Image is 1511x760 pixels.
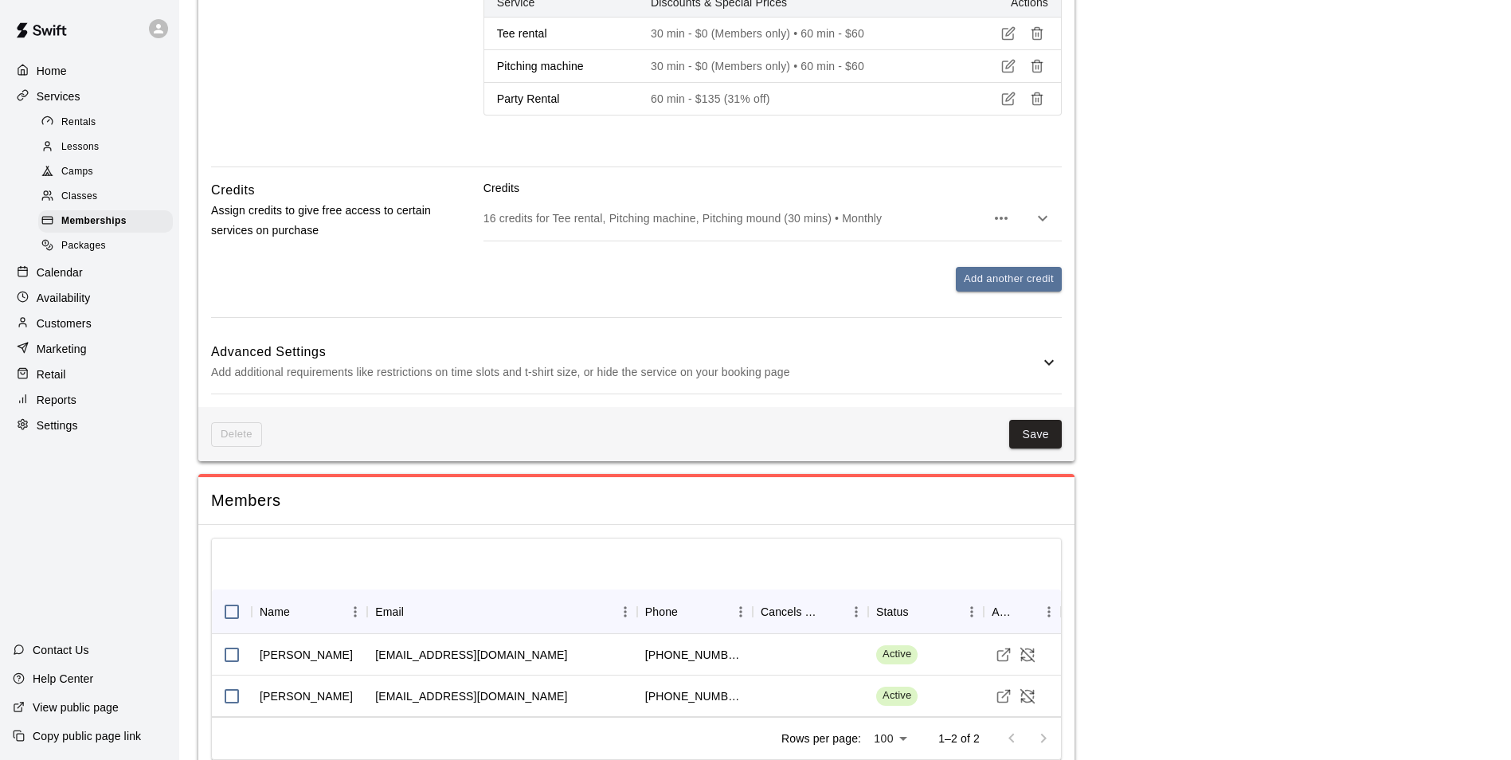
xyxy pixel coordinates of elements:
p: Marketing [37,341,87,357]
span: Active [876,688,918,703]
div: Name [260,590,290,634]
span: Members [211,490,1062,511]
button: Menu [343,600,367,624]
button: Sort [404,601,426,623]
p: 16 credits for Tee rental, Pitching machine, Pitching mound (30 mins) • Monthly [483,210,985,226]
h6: Advanced Settings [211,342,1039,362]
p: 30 min - $0 (Members only) • 60 min - $60 [651,25,953,41]
a: Services [13,84,166,108]
p: Add additional requirements like restrictions on time slots and t-shirt size, or hide the service... [211,362,1039,382]
div: Phone [637,590,753,634]
p: Home [37,63,67,79]
a: Availability [13,286,166,310]
span: Lessons [61,139,100,155]
div: Advanced SettingsAdd additional requirements like restrictions on time slots and t-shirt size, or... [211,331,1062,394]
div: Cancels Date [761,590,822,634]
a: Customers [13,311,166,335]
p: Assign credits to give free access to certain services on purchase [211,201,433,241]
button: Cancel Membership [1016,643,1039,667]
button: Sort [909,601,931,623]
a: Home [13,59,166,83]
h6: Credits [211,180,255,201]
button: Menu [844,600,868,624]
p: Services [37,88,80,104]
div: Classes [38,186,173,208]
button: Cancel Membership [1016,684,1039,708]
span: Packages [61,238,106,254]
button: Sort [678,601,700,623]
div: Cancels Date [753,590,868,634]
p: Credits [483,180,1062,196]
span: Classes [61,189,97,205]
span: Rentals [61,115,96,131]
div: Lessons [38,136,173,159]
a: Lessons [38,135,179,159]
button: Save [1009,420,1062,449]
div: +15107542336 [645,647,745,663]
p: Copy public page link [33,728,141,744]
a: Calendar [13,261,166,284]
div: 100 [867,727,913,750]
a: Visit customer profile [992,684,1016,708]
p: Reports [37,392,76,408]
div: Name [252,590,367,634]
p: 30 min - $0 (Members only) • 60 min - $60 [651,58,953,74]
p: Rows per page: [781,731,861,746]
div: Camps [38,161,173,183]
div: Packages [38,235,173,257]
a: Camps [38,160,179,185]
div: Status [876,590,909,634]
a: Marketing [13,337,166,361]
button: Menu [729,600,753,624]
a: Memberships [38,210,179,234]
a: Packages [38,234,179,259]
div: Memberships [38,210,173,233]
a: Classes [38,185,179,210]
div: 16 credits for Tee rental, Pitching machine, Pitching mound (30 mins) • Monthly [483,196,1062,241]
p: Pitching machine [497,58,625,74]
div: Phone [645,590,678,634]
p: Settings [37,417,78,433]
button: Sort [822,601,844,623]
p: Calendar [37,264,83,280]
p: Help Center [33,671,93,687]
a: Rentals [38,110,179,135]
span: This membership cannot be deleted since it still has members [211,422,262,447]
p: Party Rental [497,91,625,107]
p: Contact Us [33,642,89,658]
span: Memberships [61,214,127,229]
div: +12054003276 [645,688,745,704]
a: Retail [13,362,166,386]
button: Sort [290,601,312,623]
div: mpinkins.cis@gmail.com [375,688,567,704]
div: Actions [992,590,1015,634]
div: Status [868,590,984,634]
div: Rentals [38,112,173,134]
span: Camps [61,164,93,180]
p: Availability [37,290,91,306]
p: 60 min - $135 (31% off) [651,91,953,107]
button: Sort [1015,601,1037,623]
p: Customers [37,315,92,331]
div: jonathanbenjamin@gmail.com [375,647,567,663]
a: Reports [13,388,166,412]
div: Email [375,590,404,634]
div: Marcus Pinkins [260,688,353,704]
button: Menu [960,600,984,624]
a: Settings [13,413,166,437]
p: 1–2 of 2 [938,731,980,746]
p: Tee rental [497,25,625,41]
p: View public page [33,699,119,715]
p: Retail [37,366,66,382]
span: Active [876,647,918,662]
div: Actions [984,590,1061,634]
button: Add another credit [956,267,1062,292]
